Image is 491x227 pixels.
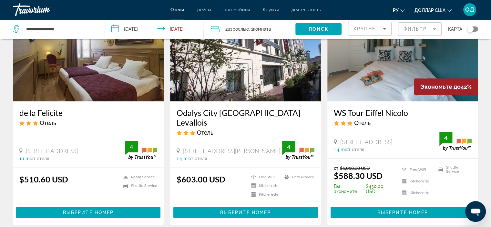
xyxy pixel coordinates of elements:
[295,23,342,35] button: Поиск
[177,108,314,127] a: Odalys City [GEOGRAPHIC_DATA] Levallois
[189,156,207,161] span: от отеля
[225,25,249,34] span: 2
[248,174,281,180] li: Free WiFi
[31,156,49,161] span: от отеля
[170,7,184,12] a: Отели
[16,208,160,215] a: Выберите номер
[248,183,281,189] li: Kitchenette
[203,19,295,39] button: Travelers: 2 adults, 0 children
[435,165,472,174] li: Shuttle Service
[224,7,250,12] a: автомобили
[331,208,475,215] a: Выберите номер
[125,141,157,160] img: trustyou-badge.svg
[228,26,249,32] span: Взрослые
[399,165,435,174] li: Free WiFi
[173,207,318,218] button: Выберите номер
[183,147,280,154] span: [STREET_ADDRESS][PERSON_NAME]
[120,174,157,180] li: Room Service
[465,201,486,222] iframe: Кнопка запуска окна обмена сообщениями
[263,7,279,12] a: Круизы
[197,7,211,12] a: рейсы
[63,210,114,215] span: Выберите номер
[353,25,386,33] mat-select: Sort by
[331,207,475,218] button: Выберите номер
[462,26,478,32] button: Toggle map
[414,5,452,15] button: Изменить валюту
[420,83,461,90] span: Экономьте до
[398,22,442,36] button: Filter
[439,132,472,151] img: trustyou-badge.svg
[340,165,370,171] del: $1,018.30 USD
[40,119,56,126] span: Отель
[334,171,383,181] ins: $588.30 USD
[399,189,435,197] li: Kitchenette
[354,119,371,126] span: Отель
[461,3,478,16] button: Меню пользователя
[292,7,321,12] a: деятельность
[334,119,472,126] div: 3 star Hotel
[220,210,271,215] span: Выберите номер
[16,207,160,218] button: Выберите номер
[13,1,77,18] a: Травориум
[249,25,271,34] span: , 1
[334,108,472,118] a: WS Tour Eiffel Nicolo
[393,8,399,13] font: ру
[308,26,329,32] span: Поиск
[346,147,364,152] span: от отеля
[26,147,78,154] span: [STREET_ADDRESS]
[334,184,364,194] span: Вы экономите
[253,26,271,32] span: Комната
[414,78,478,95] div: 42%
[248,192,281,197] li: Kitchenette
[282,141,314,160] img: trustyou-badge.svg
[334,147,346,152] span: 1.4 mi
[334,165,338,171] span: от
[448,25,462,34] span: карта
[120,183,157,189] li: Shuttle Service
[197,129,213,136] span: Отель
[177,156,189,161] span: 1.4 mi
[465,6,474,13] font: ОД
[414,8,445,13] font: доллар США
[377,210,428,215] span: Выберите номер
[177,174,225,184] ins: $603.00 USD
[105,19,203,39] button: Check-in date: Sep 9, 2025 Check-out date: Sep 13, 2025
[353,26,432,31] span: Крупнейшие сбережения
[19,156,31,161] span: 1.1 mi
[125,143,138,151] div: 4
[19,108,157,118] a: de la Felicite
[399,177,435,185] li: Kitchenette
[19,119,157,126] div: 3 star Hotel
[19,174,68,184] ins: $510.60 USD
[334,184,394,194] p: $430.00 USD
[281,174,314,180] li: Pets Allowed
[393,5,405,15] button: Изменить язык
[340,138,392,145] span: [STREET_ADDRESS]
[173,208,318,215] a: Выберите номер
[439,134,452,142] div: 4
[177,129,314,136] div: 3 star Hotel
[282,143,295,151] div: 4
